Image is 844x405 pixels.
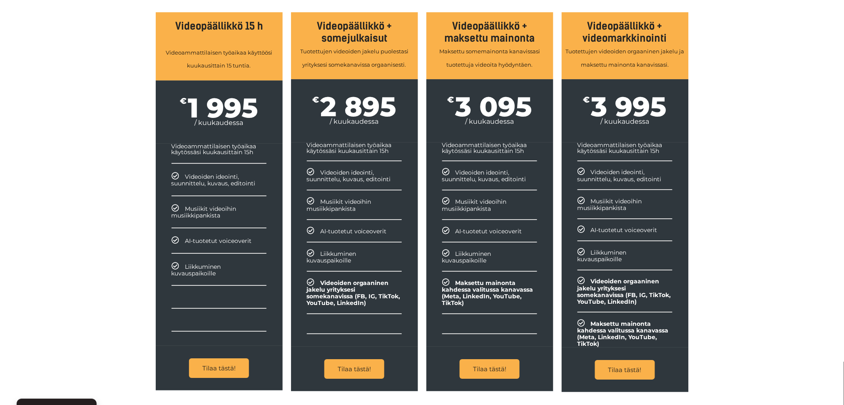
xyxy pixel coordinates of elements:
a: Tilaa tästä! [324,359,384,379]
span: AI-tuotetut voiceoverit [591,227,657,234]
span: Videoiden ideointi, suunnittelu, kuvaus, editointi [172,173,256,187]
span: Liikkuminen kuvauspaikoille [172,263,221,277]
span: € [313,96,319,104]
h3: Videopäällikkö + somejulkaisut [291,20,418,45]
span: Musiikit videoihin musiikkipankista [307,198,371,212]
span: Tuotettujen videoiden jakelu puolestasi yrityksesi somekanavissa orgaanisesti. [300,48,408,68]
span: € [448,96,454,104]
b: Videoiden orgaaninen jakelu yrityksesi somekanavissa (FB, IG, TikTok, YouTube, LinkedIn) [307,279,401,307]
span: Videoiden ideointi, suunnittelu, kuvaus, editointi [578,169,662,183]
span: Videoiden ideointi, suunnittelu, kuvaus, editointi [442,169,526,183]
span: 3 995 [591,96,667,117]
span: € [583,96,590,104]
a: Tilaa tästä! [460,359,520,379]
b: Videoiden orgaaninen jakelu yrityksesi somekanavissa (FB, IG, TikTok, YouTube, LinkedIn) [578,278,671,305]
span: Videoammattilaisen työaikaa käyttöösi kuukausittain 15 tuntia. [166,49,272,69]
span: / kuukaudessa [426,117,553,125]
b: Maksettu mainonta kahdessa valitussa kanavassa (Meta, LinkedIn, YouTube, TikTok) [578,320,669,347]
span: Musiikit videoihin musiikkipankista [442,198,507,212]
span: Videoammattilaisen työaikaa käytössäsi kuukausittain 15h [307,141,392,155]
span: Videoammattilaisen työaikaa käytössäsi kuukausittain 15h [442,141,527,155]
span: AI-tuotetut voiceoverit [456,227,522,235]
span: Musiikit videoihin musiikkipankista [172,205,236,219]
span: Maksettu somemainonta kanavissasi tuotettuja videoita hyödyntäen. [439,48,540,68]
span: 2 895 [321,96,396,117]
a: Tilaa tästä! [189,358,249,378]
span: Videoammattilaisen työaikaa käytössäsi kuukausittain 15h [172,142,256,156]
span: AI-tuotetut voiceoverit [320,227,387,235]
span: 3 095 [456,96,532,117]
span: Musiikit videoihin musiikkipankista [578,197,642,212]
span: € [180,97,187,105]
h3: Videopäällikkö + videomarkkinointi [562,20,689,45]
span: Tuotettujen videoiden orgaaninen jakelu ja maksettu mainonta kanavissasi. [566,48,685,68]
h3: Videopäällikkö + maksettu mainonta [426,20,553,45]
span: / kuukaudessa [291,117,418,125]
span: Liikkuminen kuvauspaikoille [307,250,356,264]
span: AI-tuotetut voiceoverit [185,237,251,245]
span: Liikkuminen kuvauspaikoille [578,249,627,263]
span: / kuukaudessa [562,117,689,125]
span: Videoiden ideointi, suunnittelu, kuvaus, editointi [307,169,391,183]
b: Maksettu mainonta kahdessa valitussa kanavassa (Meta, LinkedIn, YouTube, TikTok) [442,279,533,307]
span: Liikkuminen kuvauspaikoille [442,250,491,264]
span: / kuukaudessa [156,119,283,127]
span: Videoammattilaisen työaikaa käytössäsi kuukausittain 15h [578,141,662,155]
span: 1 995 [188,97,258,119]
h3: Videopäällikkö 15 h [156,20,283,32]
a: Tilaa tästä! [595,360,655,380]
